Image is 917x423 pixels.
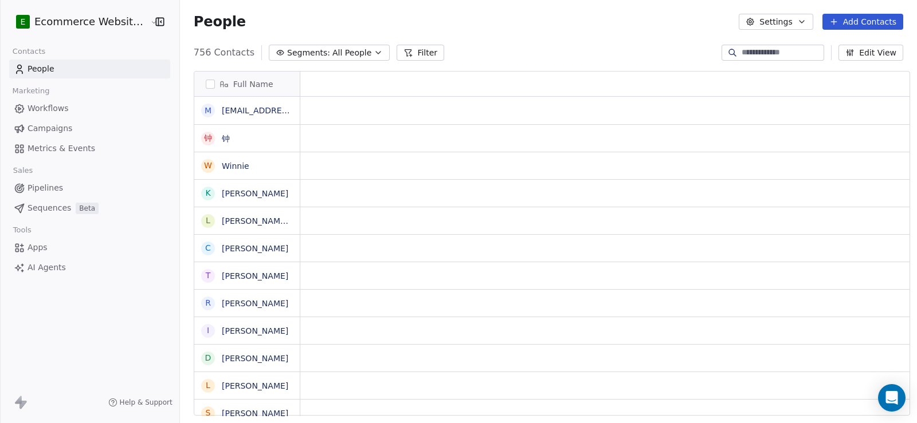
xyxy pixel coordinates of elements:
div: R [205,297,211,309]
span: Sales [8,162,38,179]
a: [PERSON_NAME] [222,299,288,308]
a: People [9,60,170,78]
a: [PERSON_NAME] [222,409,288,418]
a: [PERSON_NAME] [222,189,288,198]
span: Beta [76,203,99,214]
span: Full Name [233,78,273,90]
div: 钟 [204,132,212,144]
a: Pipelines [9,179,170,197]
span: Workflows [28,102,69,114]
span: 756 Contacts [194,46,254,60]
a: Help & Support [108,398,173,407]
span: People [194,13,246,30]
button: Filter [397,45,444,61]
span: All People [332,47,371,59]
span: Help & Support [120,398,173,407]
a: [PERSON_NAME] [222,326,288,335]
div: L [206,215,210,227]
span: Ecommerce Website Builder [34,14,147,29]
button: Settings [739,14,813,30]
span: E [21,16,26,27]
a: Campaigns [9,119,170,138]
button: EEcommerce Website Builder [14,12,142,31]
a: Winnie [222,161,249,171]
a: [PERSON_NAME] [222,271,288,280]
span: Segments: [287,47,330,59]
div: Full Name [194,72,300,96]
a: 钟 [222,134,230,143]
a: Workflows [9,99,170,118]
span: Campaigns [28,122,72,135]
button: Add Contacts [822,14,903,30]
span: People [28,63,54,75]
div: S [205,407,210,419]
span: Sequences [28,202,71,214]
a: Metrics & Events [9,139,170,158]
span: Marketing [7,82,54,100]
span: Metrics & Events [28,143,95,155]
div: m [205,105,211,117]
button: Edit View [838,45,903,61]
a: [PERSON_NAME] [PERSON_NAME] [222,216,358,226]
div: grid [194,97,300,416]
a: SequencesBeta [9,199,170,218]
div: Open Intercom Messenger [878,384,906,412]
a: Apps [9,238,170,257]
div: W [204,160,212,172]
a: [PERSON_NAME] [222,354,288,363]
div: I [207,325,209,337]
span: AI Agents [28,262,66,274]
span: Apps [28,242,48,254]
div: T [206,270,211,282]
a: [EMAIL_ADDRESS][DOMAIN_NAME] [222,106,362,115]
a: [PERSON_NAME] [222,244,288,253]
span: Tools [8,222,36,239]
div: K [205,187,210,199]
a: [PERSON_NAME] [222,381,288,390]
div: D [205,352,211,364]
span: Contacts [7,43,50,60]
div: L [206,379,210,392]
div: C [205,242,211,254]
span: Pipelines [28,182,63,194]
a: AI Agents [9,258,170,277]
